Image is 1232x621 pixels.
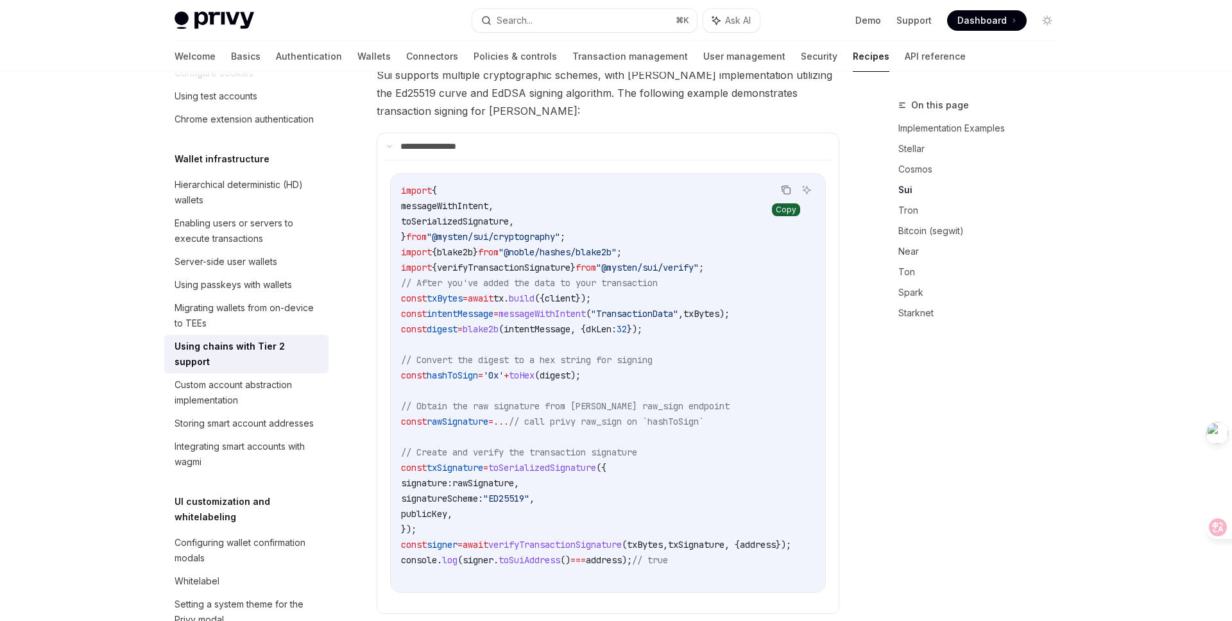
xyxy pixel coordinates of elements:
span: = [463,293,468,304]
span: toSuiAddress [499,554,560,566]
span: build [509,293,535,304]
span: ( [499,323,504,335]
span: . [437,554,442,566]
div: Hierarchical deterministic (HD) wallets [175,177,321,208]
span: = [483,462,488,473]
a: Welcome [175,41,216,72]
span: // Convert the digest to a hex string for signing [401,354,653,366]
span: await [468,293,493,304]
span: from [576,262,596,273]
span: , [678,308,683,319]
span: const [401,416,427,427]
span: ... [493,416,509,427]
span: import [401,185,432,196]
button: Search...⌘K [472,9,697,32]
span: verifyTransactionSignature [437,262,570,273]
span: "@mysten/sui/verify" [596,262,699,273]
span: = [488,416,493,427]
a: Configuring wallet confirmation modals [164,531,329,570]
a: Cosmos [898,159,1068,180]
span: } [473,246,478,258]
a: User management [703,41,785,72]
span: = [458,539,463,550]
span: toHex [509,370,535,381]
span: '0x' [483,370,504,381]
span: hashToSign [427,370,478,381]
span: { [432,246,437,258]
div: Search... [497,13,533,28]
span: // call privy raw_sign on `hashToSign` [509,416,704,427]
span: import [401,246,432,258]
span: txSignature [427,462,483,473]
div: Chrome extension authentication [175,112,314,127]
span: rawSignature [452,477,514,489]
span: "ED25519" [483,493,529,504]
span: // Obtain the raw signature from [PERSON_NAME] raw_sign endpoint [401,400,730,412]
span: }); [627,323,642,335]
span: from [478,246,499,258]
span: ( [586,308,591,319]
a: Bitcoin (segwit) [898,221,1068,241]
span: { [432,262,437,273]
span: , [663,539,668,550]
span: ( [535,370,540,381]
a: Policies & controls [474,41,557,72]
span: await [463,539,488,550]
button: Toggle dark mode [1037,10,1057,31]
span: ; [699,262,704,273]
div: Using test accounts [175,89,257,104]
span: Dashboard [957,14,1007,27]
a: Near [898,241,1068,262]
span: , [447,508,452,520]
span: ); [622,554,632,566]
a: Stellar [898,139,1068,159]
span: ; [560,231,565,242]
a: Wallets [357,41,391,72]
span: Sui supports multiple cryptographic schemes, with [PERSON_NAME] implementation utilizing the Ed25... [377,66,839,120]
span: }); [776,539,791,550]
span: } [401,231,406,242]
div: Configuring wallet confirmation modals [175,535,321,566]
span: txBytes [627,539,663,550]
span: signer [427,539,458,550]
a: Security [801,41,837,72]
a: Spark [898,282,1068,303]
a: Tron [898,200,1068,221]
a: Whitelabel [164,570,329,593]
span: = [458,323,463,335]
div: Custom account abstraction implementation [175,377,321,408]
div: Using passkeys with wallets [175,277,292,293]
a: Migrating wallets from on-device to TEEs [164,296,329,335]
button: Ask AI [703,9,760,32]
span: log [442,554,458,566]
div: Server-side user wallets [175,254,277,269]
a: Using passkeys with wallets [164,273,329,296]
span: toSerializedSignature [488,462,596,473]
a: Chrome extension authentication [164,108,329,131]
div: Enabling users or servers to execute transactions [175,216,321,246]
span: digest [427,323,458,335]
a: Hierarchical deterministic (HD) wallets [164,173,329,212]
div: Storing smart account addresses [175,416,314,431]
span: Ask AI [725,14,751,27]
span: import [401,262,432,273]
a: API reference [905,41,966,72]
span: , [514,477,519,489]
a: Sui [898,180,1068,200]
div: Copy [772,203,800,216]
span: const [401,293,427,304]
span: blake2b [463,323,499,335]
div: Whitelabel [175,574,219,589]
span: intentMessage [504,323,570,335]
a: Support [896,14,932,27]
span: publicKey [401,508,447,520]
span: ); [719,308,730,319]
span: }); [401,523,416,535]
span: const [401,462,427,473]
a: Custom account abstraction implementation [164,373,329,412]
div: Using chains with Tier 2 support [175,339,321,370]
span: client [545,293,576,304]
a: Integrating smart accounts with wagmi [164,435,329,473]
span: dkLen: [586,323,617,335]
span: , [488,200,493,212]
